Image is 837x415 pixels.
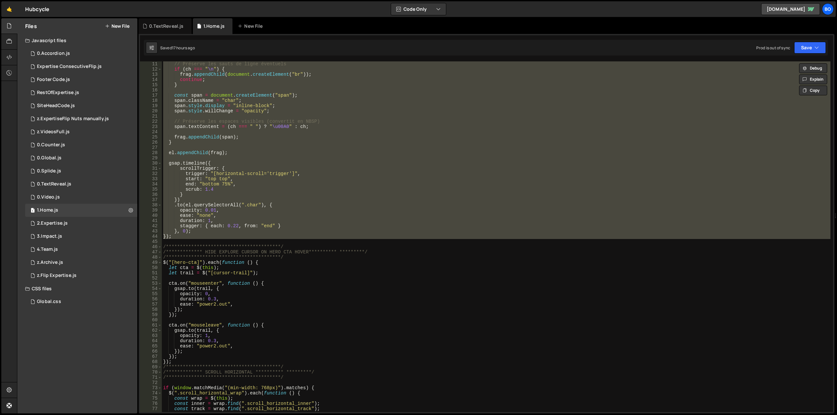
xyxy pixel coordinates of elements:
[140,291,162,296] div: 55
[140,385,162,391] div: 73
[25,86,137,99] div: 15889/46008.js
[25,295,137,308] div: 15889/44242.css
[140,72,162,77] div: 13
[37,51,70,56] div: 0.Accordion.js
[25,191,137,204] div: 15889/43216.js
[25,165,137,178] div: 15889/43273.js
[140,239,162,244] div: 45
[25,125,137,138] div: 15889/44427.js
[37,155,61,161] div: 0.Global.js
[37,116,109,122] div: z.ExpertiseFlip Nuts manually.js
[25,5,49,13] div: Hubcycle
[37,168,61,174] div: 0.Splide.js
[140,114,162,119] div: 21
[17,282,137,295] div: CSS files
[140,244,162,249] div: 46
[140,260,162,265] div: 49
[140,103,162,108] div: 19
[140,140,162,145] div: 26
[140,135,162,140] div: 25
[160,45,195,51] div: Saved
[25,73,137,86] div: 15889/45507.js
[25,269,137,282] div: 15889/43683.js
[140,364,162,370] div: 69
[140,302,162,307] div: 57
[140,145,162,150] div: 27
[172,45,195,51] div: 17 hours ago
[140,317,162,323] div: 60
[140,249,162,255] div: 47
[25,112,137,125] div: 15889/45513.js
[140,255,162,260] div: 48
[140,343,162,349] div: 65
[140,124,162,129] div: 23
[37,103,75,109] div: SiteHeadCode.js
[149,23,183,29] div: 0.TextReveal.js
[140,129,162,135] div: 24
[140,323,162,328] div: 61
[140,229,162,234] div: 43
[25,23,37,30] h2: Files
[31,208,35,214] span: 1
[140,82,162,88] div: 15
[37,220,68,226] div: 2.Expertise.js
[799,74,827,84] button: Explain
[25,204,137,217] div: 15889/42417.js
[140,67,162,72] div: 12
[756,45,790,51] div: Prod is out of sync
[140,202,162,208] div: 38
[140,192,162,197] div: 36
[140,333,162,338] div: 63
[140,119,162,124] div: 22
[140,401,162,406] div: 76
[140,338,162,343] div: 64
[140,307,162,312] div: 58
[140,197,162,202] div: 37
[140,187,162,192] div: 35
[140,155,162,161] div: 29
[25,47,137,60] div: 15889/43250.js
[140,406,162,411] div: 77
[37,129,70,135] div: z.VideosFull.js
[25,243,137,256] div: 15889/43677.js
[140,354,162,359] div: 67
[37,299,61,305] div: Global.css
[140,270,162,276] div: 51
[140,328,162,333] div: 62
[25,178,137,191] div: 15889/42505.js
[25,217,137,230] div: 15889/42773.js
[140,265,162,270] div: 50
[105,24,129,29] button: New File
[140,61,162,67] div: 11
[140,370,162,375] div: 70
[140,88,162,93] div: 16
[822,3,834,15] a: Bo
[140,218,162,223] div: 41
[140,234,162,239] div: 44
[25,256,137,269] div: 15889/42433.js
[140,312,162,317] div: 59
[37,194,60,200] div: 0.Video.js
[25,99,137,112] div: 15889/45508.js
[140,396,162,401] div: 75
[37,64,102,70] div: Expertise ConsecutiveFlip.js
[140,375,162,380] div: 71
[140,182,162,187] div: 34
[37,273,77,279] div: z.Flip Expertise.js
[140,359,162,364] div: 68
[140,98,162,103] div: 18
[1,1,17,17] a: 🤙
[203,23,225,29] div: 1.Home.js
[37,90,79,96] div: RestOfExpertise.js
[37,260,63,265] div: z.Archive.js
[140,296,162,302] div: 56
[140,176,162,182] div: 33
[37,233,62,239] div: 3.Impact.js
[140,391,162,396] div: 74
[37,207,58,213] div: 1.Home.js
[140,276,162,281] div: 52
[799,63,827,73] button: Debug
[37,77,70,83] div: Footer Code.js
[37,181,71,187] div: 0.TextReveal.js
